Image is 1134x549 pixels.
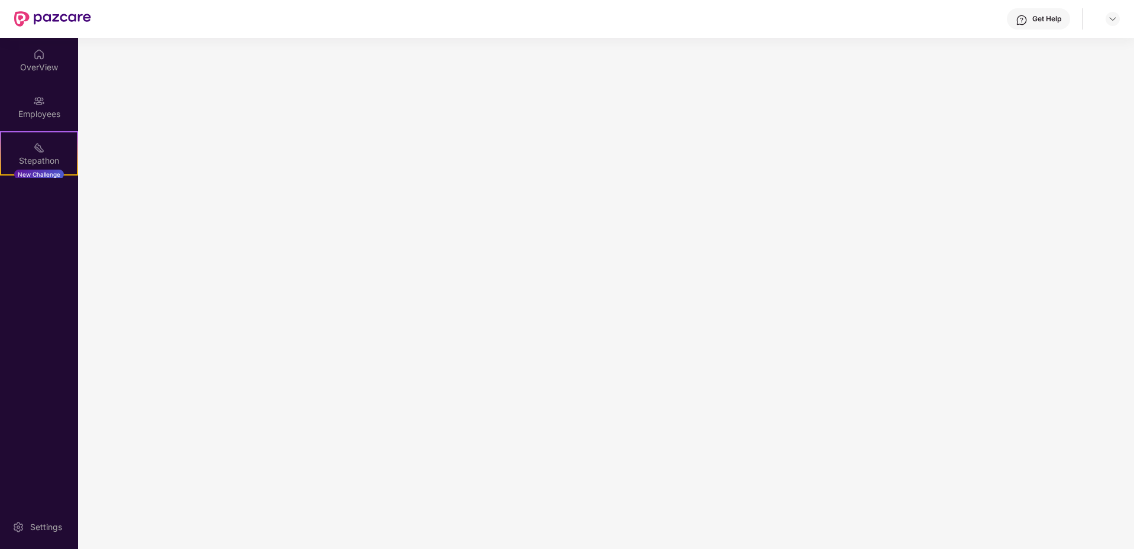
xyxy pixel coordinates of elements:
img: svg+xml;base64,PHN2ZyBpZD0iRW1wbG95ZWVzIiB4bWxucz0iaHR0cDovL3d3dy53My5vcmcvMjAwMC9zdmciIHdpZHRoPS... [33,95,45,107]
img: svg+xml;base64,PHN2ZyBpZD0iU2V0dGluZy0yMHgyMCIgeG1sbnM9Imh0dHA6Ly93d3cudzMub3JnLzIwMDAvc3ZnIiB3aW... [12,521,24,533]
img: New Pazcare Logo [14,11,91,27]
div: New Challenge [14,170,64,179]
div: Settings [27,521,66,533]
div: Get Help [1032,14,1061,24]
img: svg+xml;base64,PHN2ZyBpZD0iRHJvcGRvd24tMzJ4MzIiIHhtbG5zPSJodHRwOi8vd3d3LnczLm9yZy8yMDAwL3N2ZyIgd2... [1108,14,1117,24]
img: svg+xml;base64,PHN2ZyBpZD0iSGVscC0zMngzMiIgeG1sbnM9Imh0dHA6Ly93d3cudzMub3JnLzIwMDAvc3ZnIiB3aWR0aD... [1016,14,1028,26]
div: Stepathon [1,155,77,167]
img: svg+xml;base64,PHN2ZyBpZD0iSG9tZSIgeG1sbnM9Imh0dHA6Ly93d3cudzMub3JnLzIwMDAvc3ZnIiB3aWR0aD0iMjAiIG... [33,48,45,60]
img: svg+xml;base64,PHN2ZyB4bWxucz0iaHR0cDovL3d3dy53My5vcmcvMjAwMC9zdmciIHdpZHRoPSIyMSIgaGVpZ2h0PSIyMC... [33,142,45,154]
